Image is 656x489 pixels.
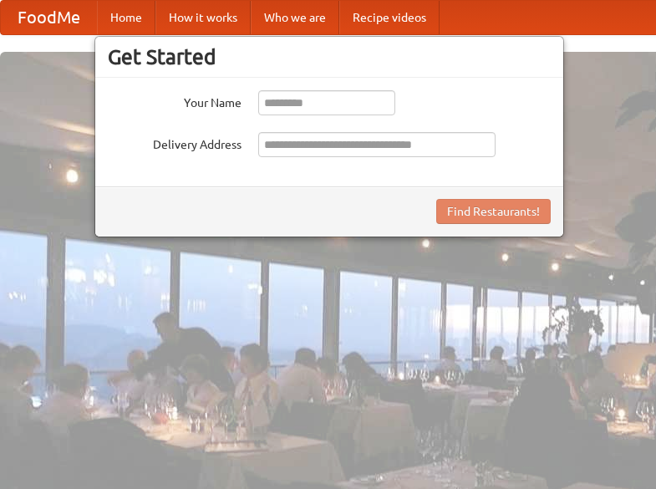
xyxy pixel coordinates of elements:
[1,1,97,34] a: FoodMe
[436,199,551,224] button: Find Restaurants!
[339,1,440,34] a: Recipe videos
[97,1,155,34] a: Home
[108,90,242,111] label: Your Name
[251,1,339,34] a: Who we are
[108,44,551,69] h3: Get Started
[108,132,242,153] label: Delivery Address
[155,1,251,34] a: How it works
